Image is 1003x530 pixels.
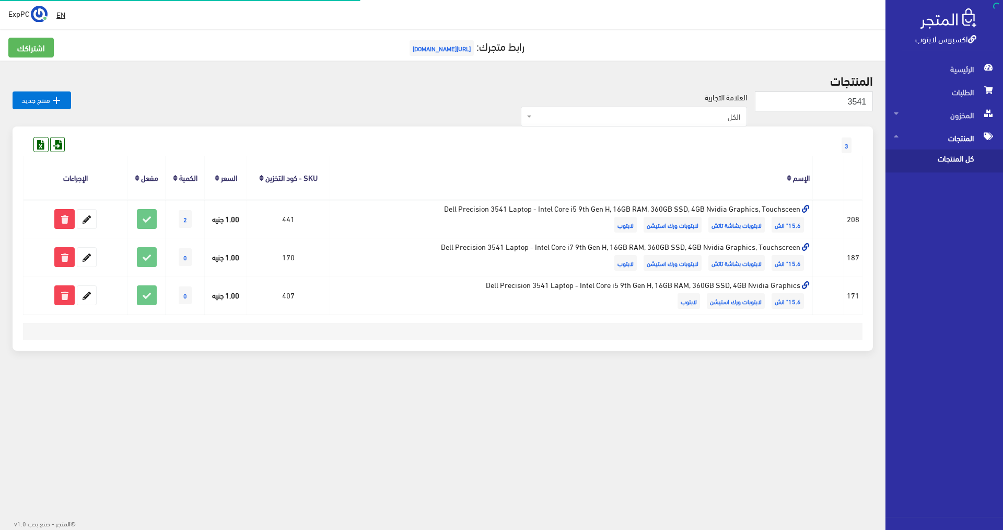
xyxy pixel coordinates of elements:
[265,170,318,185] a: SKU - كود التخزين
[885,149,1003,172] a: كل المنتجات
[844,200,862,238] td: 208
[885,80,1003,103] a: الطلبات
[521,107,747,126] span: الكل
[708,217,765,233] span: لابتوبات بشاشة تاتش
[56,8,65,21] u: EN
[330,276,812,314] td: Dell Precision 3541 Laptop - Intel Core i5 9th Gen H, 16GB RAM, 360GB SSD, 4GB Nvidia Graphics
[705,91,747,103] label: العلامة التجارية
[8,38,54,57] a: اشتراكك
[772,255,804,271] span: 15.6" انش
[179,210,192,228] span: 2
[50,94,63,107] i: 
[644,255,702,271] span: لابتوبات ورك استيشن
[844,276,862,314] td: 171
[179,170,197,185] a: الكمية
[410,40,474,56] span: [URL][DOMAIN_NAME]
[534,111,740,122] span: الكل
[614,217,637,233] span: لابتوب
[772,293,804,309] span: 15.6" انش
[205,238,247,276] td: 1.00 جنيه
[844,238,862,276] td: 187
[221,170,237,185] a: السعر
[205,276,247,314] td: 1.00 جنيه
[179,286,192,304] span: 0
[885,57,1003,80] a: الرئيسية
[13,73,873,87] h2: المنتجات
[247,238,330,276] td: 170
[8,5,48,22] a: ... ExpPC
[915,31,976,46] a: اكسبريس لابتوب
[24,156,128,200] th: الإجراءات
[894,149,973,172] span: كل المنتجات
[793,170,810,185] a: الإسم
[920,8,976,29] img: .
[885,103,1003,126] a: المخزون
[179,248,192,266] span: 0
[708,255,765,271] span: لابتوبات بشاشة تاتش
[205,200,247,238] td: 1.00 جنيه
[755,91,873,111] input: بحث...
[842,137,852,153] span: 3
[614,255,637,271] span: لابتوب
[894,126,995,149] span: المنتجات
[330,200,812,238] td: Dell Precision 3541 Laptop - Intel Core i5 9th Gen H, 16GB RAM, 360GB SSD, 4GB Nvidia Graphics, T...
[330,238,812,276] td: Dell Precision 3541 Laptop - Intel Core i7 9th Gen H, 16GB RAM, 360GB SSD, 4GB Nvidia Graphics, T...
[885,126,1003,149] a: المنتجات
[8,7,29,20] span: ExpPC
[707,293,765,309] span: لابتوبات ورك استيشن
[247,276,330,314] td: 407
[894,103,995,126] span: المخزون
[52,5,69,24] a: EN
[247,200,330,238] td: 441
[13,91,71,109] a: منتج جديد
[31,6,48,22] img: ...
[678,293,700,309] span: لابتوب
[14,517,54,529] span: - صنع بحب v1.0
[772,217,804,233] span: 15.6" انش
[4,516,76,530] div: ©
[141,170,158,185] a: مفعل
[644,217,702,233] span: لابتوبات ورك استيشن
[56,519,71,528] strong: المتجر
[407,36,524,55] a: رابط متجرك:[URL][DOMAIN_NAME]
[894,80,995,103] span: الطلبات
[894,57,995,80] span: الرئيسية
